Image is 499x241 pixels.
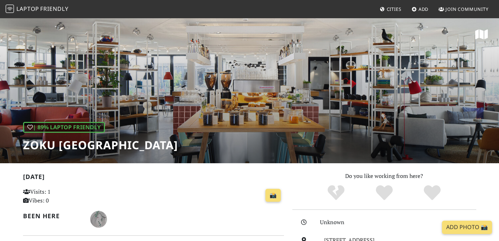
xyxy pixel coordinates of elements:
[419,6,429,12] span: Add
[23,187,105,205] p: Visits: 1 Vibes: 0
[90,211,107,228] img: 6714-petia.jpg
[23,122,105,133] div: | 89% Laptop Friendly
[409,3,432,15] a: Add
[23,173,284,183] h2: [DATE]
[265,189,281,202] a: 📸
[445,6,489,12] span: Join Community
[6,5,14,13] img: LaptopFriendly
[16,5,39,13] span: Laptop
[23,212,82,220] h2: Been here
[23,138,178,152] h1: Zoku [GEOGRAPHIC_DATA]
[387,6,401,12] span: Cities
[360,184,408,202] div: Yes
[312,184,360,202] div: No
[320,218,480,227] div: Unknown
[90,215,107,222] span: Petia Zasheva
[6,3,69,15] a: LaptopFriendly LaptopFriendly
[40,5,68,13] span: Friendly
[292,172,476,181] p: Do you like working from here?
[377,3,404,15] a: Cities
[408,184,456,202] div: Definitely!
[436,3,491,15] a: Join Community
[442,221,492,234] a: Add Photo 📸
